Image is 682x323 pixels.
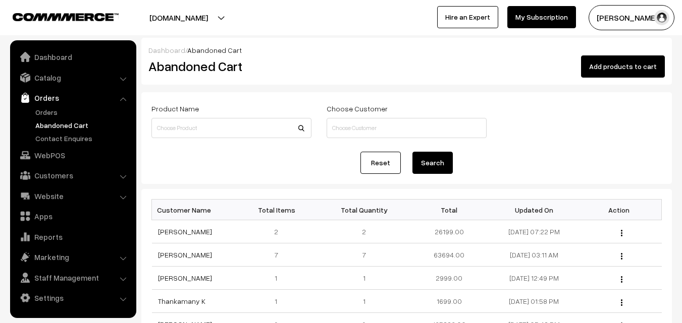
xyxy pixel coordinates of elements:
th: Action [576,200,661,220]
a: Hire an Expert [437,6,498,28]
td: 63694.00 [406,243,491,267]
td: 1 [322,267,406,290]
button: [PERSON_NAME] [589,5,674,30]
td: 2 [322,220,406,243]
td: 1 [322,290,406,313]
div: / [148,45,665,55]
label: Choose Customer [327,103,388,114]
a: Orders [33,107,133,117]
input: Choose Product [151,118,311,138]
img: Menu [621,299,622,306]
img: COMMMERCE [13,13,119,21]
a: Staff Management [13,269,133,287]
a: COMMMERCE [13,10,101,22]
img: Menu [621,230,622,236]
input: Choose Customer [327,118,487,138]
a: Dashboard [148,46,185,54]
a: Dashboard [13,48,133,66]
a: Reset [360,152,401,174]
a: [PERSON_NAME] [158,274,212,282]
a: Website [13,187,133,205]
a: Marketing [13,248,133,266]
a: Customers [13,166,133,184]
td: 26199.00 [406,220,491,243]
td: [DATE] 03:11 AM [492,243,576,267]
a: [PERSON_NAME] [158,250,212,259]
th: Updated On [492,200,576,220]
td: [DATE] 07:22 PM [492,220,576,243]
h2: Abandoned Cart [148,58,310,74]
td: 1 [237,290,322,313]
th: Total Items [237,200,322,220]
td: 7 [237,243,322,267]
a: Apps [13,207,133,225]
td: 2999.00 [406,267,491,290]
a: [PERSON_NAME] [158,227,212,236]
th: Customer Name [152,200,237,220]
td: 1 [237,267,322,290]
label: Product Name [151,103,199,114]
a: Settings [13,289,133,307]
a: Contact Enquires [33,133,133,144]
th: Total [406,200,491,220]
img: user [654,10,669,25]
img: Menu [621,253,622,260]
span: Abandoned Cart [187,46,242,54]
th: Total Quantity [322,200,406,220]
td: 7 [322,243,406,267]
a: Abandoned Cart [33,120,133,131]
a: Orders [13,89,133,107]
td: [DATE] 12:49 PM [492,267,576,290]
a: Reports [13,228,133,246]
a: My Subscription [507,6,576,28]
button: [DOMAIN_NAME] [114,5,243,30]
a: Catalog [13,69,133,87]
td: [DATE] 01:58 PM [492,290,576,313]
a: WebPOS [13,146,133,164]
td: 1699.00 [406,290,491,313]
button: Search [412,152,453,174]
a: Thankamany K [158,297,205,305]
img: Menu [621,276,622,283]
td: 2 [237,220,322,243]
button: Add products to cart [581,55,665,78]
